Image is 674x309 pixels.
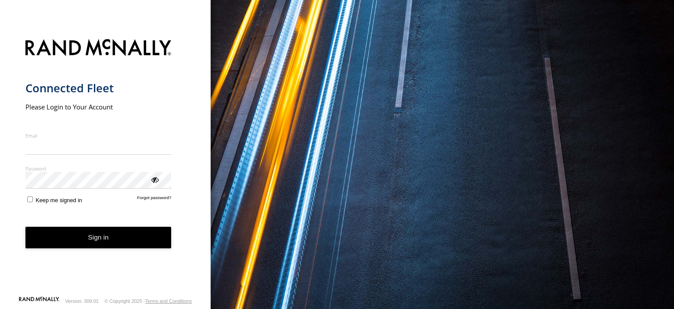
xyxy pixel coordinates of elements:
form: main [25,34,186,296]
label: Password [25,165,172,172]
label: Email [25,132,172,139]
span: Keep me signed in [36,197,82,204]
div: Version: 309.01 [65,298,99,304]
input: Keep me signed in [27,196,33,202]
a: Forgot password? [137,195,172,204]
img: Rand McNally [25,37,172,60]
div: © Copyright 2025 - [104,298,192,304]
button: Sign in [25,227,172,248]
div: ViewPassword [150,175,159,184]
a: Visit our Website [19,297,59,305]
h2: Please Login to Your Account [25,102,172,111]
h1: Connected Fleet [25,81,172,95]
a: Terms and Conditions [145,298,192,304]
